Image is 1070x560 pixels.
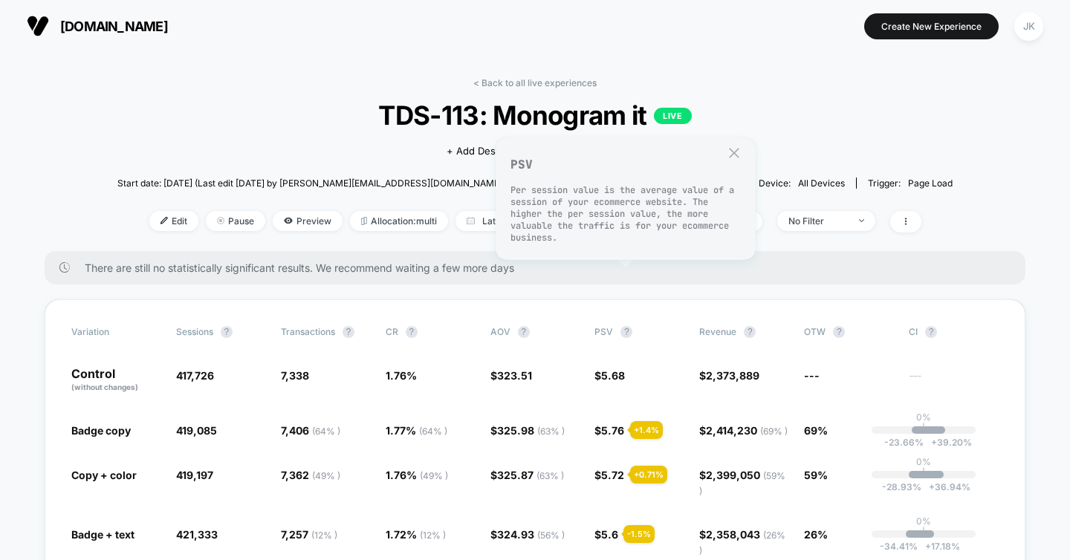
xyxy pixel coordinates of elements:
[804,424,828,437] span: 69%
[882,481,921,492] span: -28.93 %
[630,421,663,439] div: + 1.4 %
[747,178,856,189] span: Device:
[699,369,759,382] span: $
[536,470,564,481] span: ( 63 % )
[909,326,990,338] span: CI
[71,326,153,338] span: Variation
[918,541,960,552] span: 17.18 %
[490,469,564,481] span: $
[419,426,447,437] span: ( 64 % )
[699,469,785,496] span: $
[176,528,218,541] span: 421,333
[804,469,828,481] span: 59%
[601,528,618,541] span: 5.6
[490,326,510,337] span: AOV
[921,481,970,492] span: 36.94 %
[804,528,828,541] span: 26%
[281,326,335,337] span: Transactions
[71,368,161,393] p: Control
[925,326,937,338] button: ?
[760,426,788,437] span: ( 69 % )
[71,382,138,391] span: (without changes)
[699,424,788,437] span: $
[490,424,565,437] span: $
[908,178,953,189] span: Page Load
[281,369,309,382] span: 7,338
[497,469,564,481] span: 325.87
[22,14,172,38] button: [DOMAIN_NAME]
[1014,12,1043,41] div: JK
[594,424,624,437] span: $
[699,326,736,337] span: Revenue
[149,211,198,231] span: Edit
[884,437,924,448] span: -23.66 %
[833,326,845,338] button: ?
[497,424,565,437] span: 325.98
[916,456,931,467] p: 0%
[630,466,667,484] div: + 0.71 %
[420,530,446,541] span: ( 12 % )
[71,424,131,437] span: Badge copy
[922,527,925,538] p: |
[804,326,886,338] span: OTW
[699,528,785,556] span: 2,358,043
[929,481,935,492] span: +
[455,211,641,231] span: Latest Version: [DATE] - [DATE]
[864,13,999,39] button: Create New Experience
[281,528,337,541] span: 7,257
[601,424,624,437] span: 5.76
[217,217,224,224] img: end
[925,541,931,552] span: +
[706,424,788,437] span: 2,414,230
[537,530,565,541] span: ( 56 % )
[601,469,624,481] span: 5.72
[386,326,398,337] span: CR
[798,178,845,189] span: all devices
[447,144,530,159] span: + Add Description
[931,437,937,448] span: +
[71,528,134,541] span: Badge + text
[601,369,625,382] span: 5.68
[537,426,565,437] span: ( 63 % )
[117,178,505,189] span: Start date: [DATE] (Last edit [DATE] by [PERSON_NAME][EMAIL_ADDRESS][DOMAIN_NAME])
[594,326,613,337] span: PSV
[221,326,233,338] button: ?
[859,219,864,222] img: end
[312,470,340,481] span: ( 49 % )
[273,211,343,231] span: Preview
[868,178,953,189] div: Trigger:
[924,437,972,448] span: 39.20 %
[654,108,691,124] p: LIVE
[788,215,848,227] div: No Filter
[594,528,618,541] span: $
[744,326,756,338] button: ?
[922,467,925,478] p: |
[510,184,741,244] p: Per session value is the average value of a session of your ecommerce website. The higher the per...
[699,469,785,496] span: 2,399,050
[490,369,532,382] span: $
[497,369,532,382] span: 323.51
[699,470,785,496] span: ( 59 % )
[386,469,448,481] span: 1.76 %
[343,326,354,338] button: ?
[467,217,475,224] img: calendar
[176,469,213,481] span: 419,197
[594,469,624,481] span: $
[880,541,918,552] span: -34.41 %
[909,371,999,393] span: ---
[490,528,565,541] span: $
[706,369,759,382] span: 2,373,889
[916,411,931,423] p: 0%
[176,369,214,382] span: 417,726
[350,211,448,231] span: Allocation: multi
[510,157,741,172] p: PSV
[71,469,137,481] span: Copy + color
[281,424,340,437] span: 7,406
[311,530,337,541] span: ( 12 % )
[1010,11,1048,42] button: JK
[206,211,265,231] span: Pause
[386,424,447,437] span: 1.77 %
[27,15,49,37] img: Visually logo
[406,326,418,338] button: ?
[176,424,217,437] span: 419,085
